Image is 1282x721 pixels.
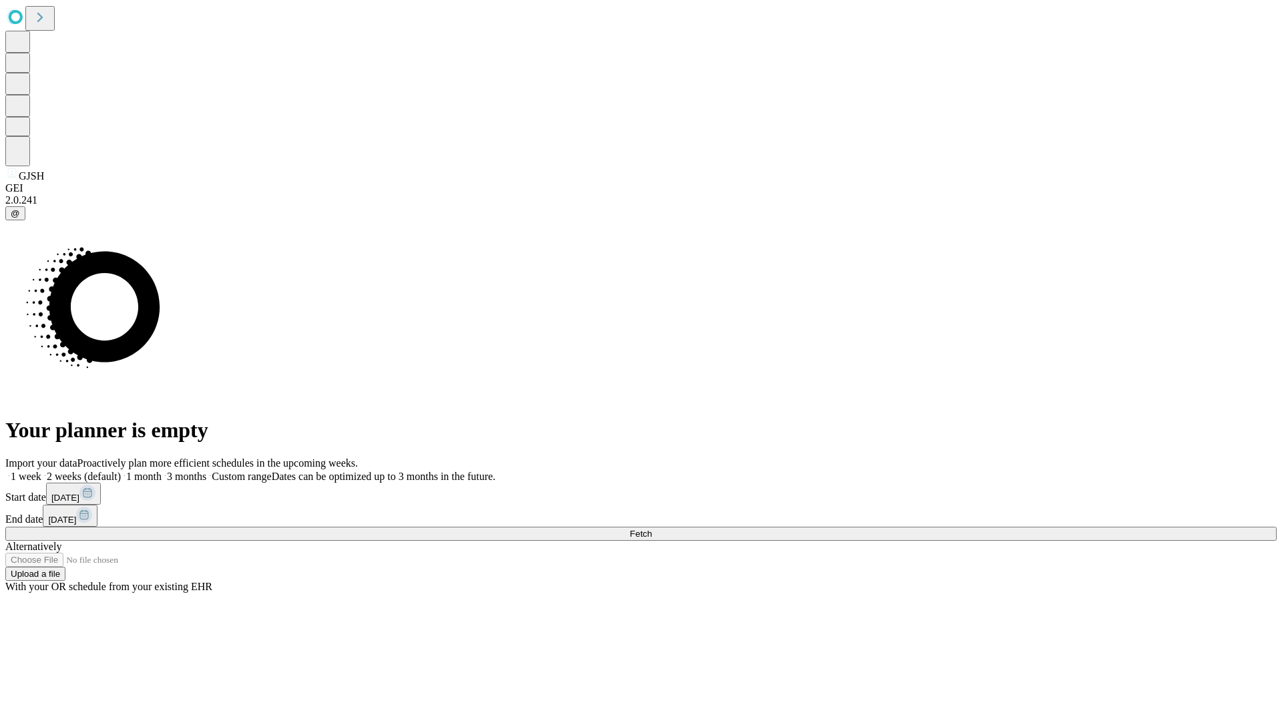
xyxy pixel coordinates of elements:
div: 2.0.241 [5,194,1277,206]
span: Custom range [212,471,271,482]
div: Start date [5,483,1277,505]
span: Import your data [5,457,77,469]
div: GEI [5,182,1277,194]
span: With your OR schedule from your existing EHR [5,581,212,592]
span: Proactively plan more efficient schedules in the upcoming weeks. [77,457,358,469]
span: 1 month [126,471,162,482]
span: Fetch [630,529,652,539]
button: Fetch [5,527,1277,541]
button: [DATE] [43,505,97,527]
button: @ [5,206,25,220]
span: Alternatively [5,541,61,552]
span: Dates can be optimized up to 3 months in the future. [272,471,495,482]
span: 1 week [11,471,41,482]
span: [DATE] [48,515,76,525]
h1: Your planner is empty [5,418,1277,443]
span: 2 weeks (default) [47,471,121,482]
button: Upload a file [5,567,65,581]
span: @ [11,208,20,218]
div: End date [5,505,1277,527]
span: [DATE] [51,493,79,503]
span: 3 months [167,471,206,482]
span: GJSH [19,170,44,182]
button: [DATE] [46,483,101,505]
